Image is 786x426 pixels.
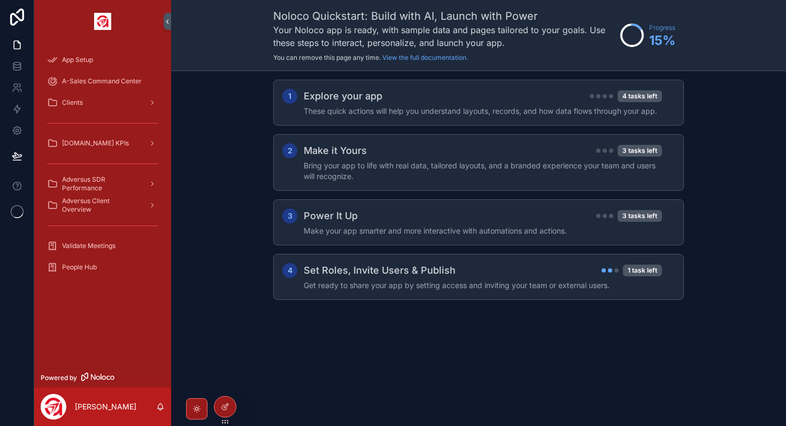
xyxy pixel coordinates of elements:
[34,368,171,388] a: Powered by
[41,236,165,255] a: Validate Meetings
[41,72,165,91] a: A-Sales Command Center
[94,13,111,30] img: App logo
[41,374,77,382] span: Powered by
[62,175,140,192] span: Adversus SDR Performance
[41,196,165,215] a: Adversus Client Overview
[62,197,140,214] span: Adversus Client Overview
[273,53,381,61] span: You can remove this page any time.
[41,258,165,277] a: People Hub
[273,24,615,49] h3: Your Noloco app is ready, with sample data and pages tailored to your goals. Use these steps to i...
[41,50,165,69] a: App Setup
[41,174,165,193] a: Adversus SDR Performance
[62,56,93,64] span: App Setup
[41,134,165,153] a: [DOMAIN_NAME] KPIs
[62,98,83,107] span: Clients
[62,139,129,148] span: [DOMAIN_NAME] KPIs
[273,9,615,24] h1: Noloco Quickstart: Build with AI, Launch with Power
[62,263,97,272] span: People Hub
[75,401,136,412] p: [PERSON_NAME]
[62,77,142,86] span: A-Sales Command Center
[34,43,171,291] div: scrollable content
[62,242,115,250] span: Validate Meetings
[41,93,165,112] a: Clients
[649,24,675,32] span: Progress
[382,53,468,61] a: View the full documentation.
[649,32,675,49] span: 15 %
